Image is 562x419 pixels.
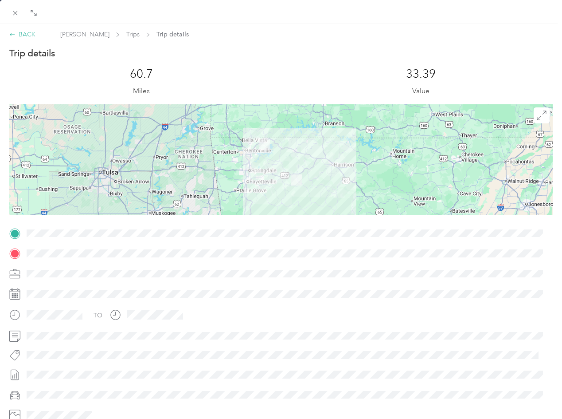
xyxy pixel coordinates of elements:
p: 60.7 [130,67,153,81]
span: Trip details [156,30,189,39]
div: BACK [9,30,35,39]
p: Miles [133,86,150,97]
div: TO [94,311,102,320]
span: Trips [126,30,140,39]
iframe: Everlance-gr Chat Button Frame [512,369,562,419]
p: 33.39 [406,67,436,81]
p: Trip details [9,47,55,59]
span: [PERSON_NAME] [60,30,109,39]
p: Value [412,86,429,97]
